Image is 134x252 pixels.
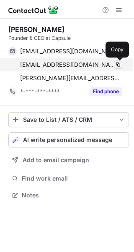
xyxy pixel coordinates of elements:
button: save-profile-one-click [8,112,129,127]
span: AI write personalized message [23,136,112,143]
button: Notes [8,189,129,201]
div: Founder & CEO at Capsule [8,34,129,42]
button: AI write personalized message [8,132,129,147]
span: [EMAIL_ADDRESS][DOMAIN_NAME] [20,61,116,68]
button: Reveal Button [89,87,122,96]
span: [PERSON_NAME][EMAIL_ADDRESS][DOMAIN_NAME] [20,74,122,82]
div: [PERSON_NAME] [8,25,64,34]
span: Find work email [22,175,126,182]
span: [EMAIL_ADDRESS][DOMAIN_NAME] [20,47,116,55]
span: Add to email campaign [23,157,89,163]
button: Find work email [8,173,129,184]
div: Save to List / ATS / CRM [23,116,114,123]
button: Add to email campaign [8,152,129,168]
img: ContactOut v5.3.10 [8,5,59,15]
span: Notes [22,192,126,199]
